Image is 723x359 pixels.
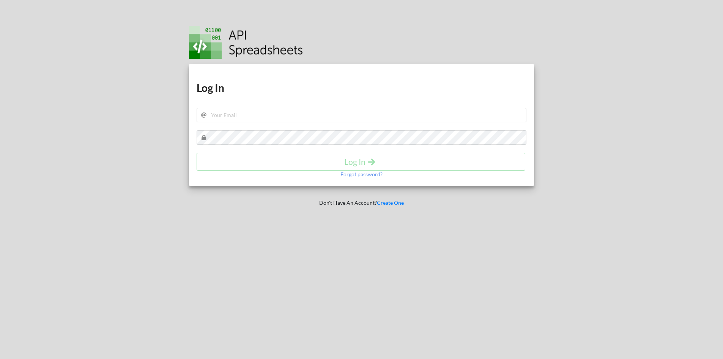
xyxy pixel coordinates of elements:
input: Your Email [197,108,527,122]
img: Logo.png [189,26,303,59]
p: Forgot password? [340,171,383,178]
h1: Log In [197,81,527,95]
a: Create One [377,199,404,206]
p: Don't Have An Account? [184,199,540,207]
